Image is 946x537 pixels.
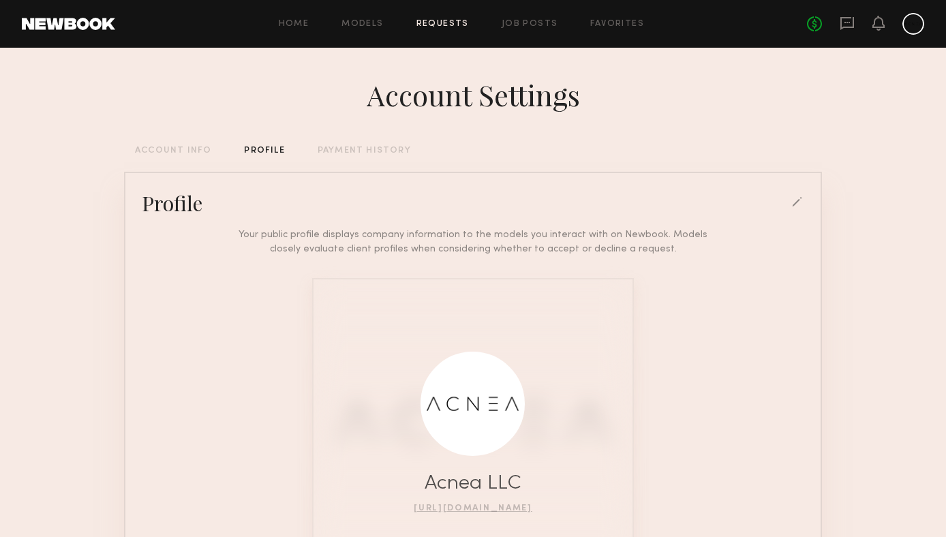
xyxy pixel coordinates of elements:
[416,20,469,29] a: Requests
[341,20,383,29] a: Models
[318,147,411,155] div: PAYMENT HISTORY
[367,76,580,114] div: Account Settings
[142,189,202,217] div: Profile
[590,20,644,29] a: Favorites
[244,147,284,155] div: PROFILE
[135,147,211,155] div: ACCOUNT INFO
[792,197,804,209] div: edit
[414,473,532,494] div: Acnea LLC
[414,504,532,512] a: [URL][DOMAIN_NAME]
[279,20,309,29] a: Home
[502,20,558,29] a: Job Posts
[227,228,720,256] div: Your public profile displays company information to the models you interact with on Newbook. Mode...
